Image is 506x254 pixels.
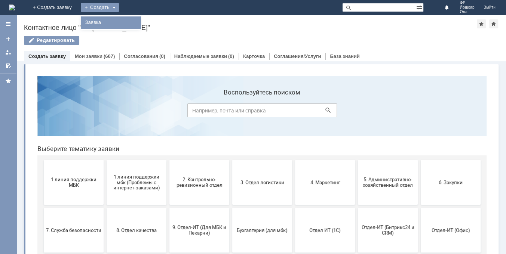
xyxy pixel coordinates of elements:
a: База знаний [330,53,359,59]
button: Финансовый отдел [12,185,72,230]
span: ФР [460,1,475,5]
span: Отдел-ИТ (Офис) [392,157,447,162]
span: Отдел-ИТ (Битрикс24 и CRM) [329,154,384,165]
input: Например, почта или справка [156,33,306,47]
button: Отдел-ИТ (Битрикс24 и CRM) [326,137,386,182]
button: Отдел ИТ (1С) [264,137,323,182]
button: Франчайзинг [75,185,135,230]
span: 2. Контрольно-ревизионный отдел [140,106,196,118]
a: Мои согласования [2,60,14,72]
button: Бухгалтерия (для мбк) [201,137,261,182]
span: 7. Служба безопасности [15,157,70,162]
button: 1 линия поддержки мбк (Проблемы с интернет-заказами) [75,90,135,134]
button: 1 линия поддержки МБК [12,90,72,134]
span: Йошкар [460,5,475,10]
button: Это соглашение не активно! [138,185,198,230]
span: 3. Отдел логистики [203,109,258,115]
a: Мои заявки [75,53,102,59]
button: 6. Закупки [389,90,449,134]
label: Воспользуйтесь поиском [156,18,306,26]
span: 6. Закупки [392,109,447,115]
a: Карточка [243,53,265,59]
span: Расширенный поиск [416,3,423,10]
button: 5. Административно-хозяйственный отдел [326,90,386,134]
header: Выберите тематику заявки [6,75,455,82]
a: Согласования [124,53,158,59]
span: 8. Отдел качества [77,157,133,162]
span: 9. Отдел-ИТ (Для МБК и Пекарни) [140,154,196,165]
a: Создать заявку [2,33,14,45]
button: 8. Отдел качества [75,137,135,182]
button: 9. Отдел-ИТ (Для МБК и Пекарни) [138,137,198,182]
button: 3. Отдел логистики [201,90,261,134]
span: Франчайзинг [77,205,133,210]
span: 1 линия поддержки МБК [15,106,70,118]
a: Мои заявки [2,46,14,58]
div: (0) [159,53,165,59]
img: logo [9,4,15,10]
span: [PERSON_NAME]. Услуги ИТ для МБК (оформляет L1) [203,199,258,216]
button: Отдел-ИТ (Офис) [389,137,449,182]
a: Перейти на домашнюю страницу [9,4,15,10]
div: (0) [228,53,234,59]
span: Финансовый отдел [15,205,70,210]
button: 2. Контрольно-ревизионный отдел [138,90,198,134]
div: Сделать домашней страницей [489,19,498,28]
span: 1 линия поддержки мбк (Проблемы с интернет-заказами) [77,103,133,120]
span: Это соглашение не активно! [140,202,196,213]
span: Отдел ИТ (1С) [266,157,321,162]
div: (607) [104,53,115,59]
a: Заявка [82,18,139,27]
button: [PERSON_NAME]. Услуги ИТ для МБК (оформляет L1) [201,185,261,230]
span: не актуален [266,205,321,210]
button: 7. Служба безопасности [12,137,72,182]
div: Добавить в избранное [477,19,486,28]
button: не актуален [264,185,323,230]
span: Ола [460,10,475,14]
a: Создать заявку [28,53,66,59]
a: Соглашения/Услуги [274,53,321,59]
div: Создать [81,3,119,12]
a: Наблюдаемые заявки [174,53,227,59]
button: 4. Маркетинг [264,90,323,134]
span: 4. Маркетинг [266,109,321,115]
span: Бухгалтерия (для мбк) [203,157,258,162]
div: Контактное лицо "ФР [PERSON_NAME]" [24,24,477,31]
span: 5. Административно-хозяйственный отдел [329,106,384,118]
